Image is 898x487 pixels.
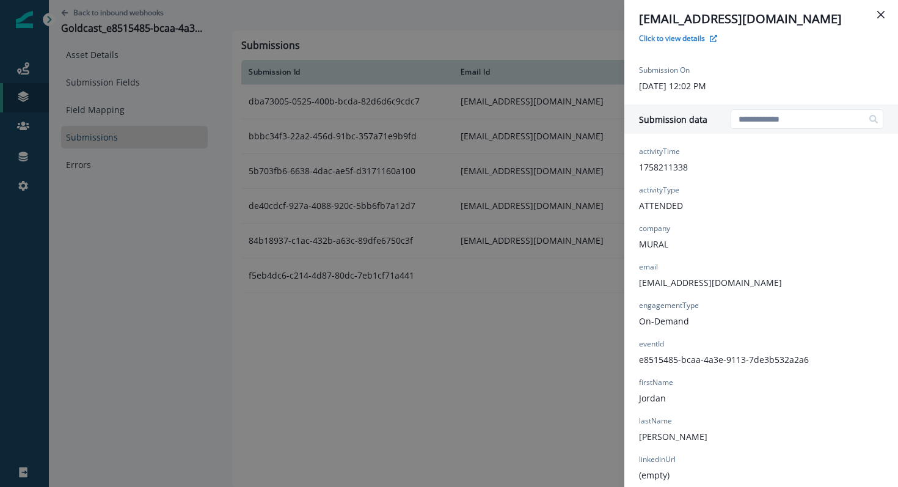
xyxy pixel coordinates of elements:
[639,238,668,251] p: MURAL
[639,79,706,92] p: [DATE] 12:02 PM
[639,276,782,289] p: [EMAIL_ADDRESS][DOMAIN_NAME]
[639,377,673,388] p: firstName
[639,262,658,273] p: email
[639,161,688,174] p: 1758211338
[871,5,891,24] button: Close
[639,33,705,43] p: Click to view details
[639,416,672,427] p: lastName
[639,223,670,234] p: company
[639,339,664,350] p: eventId
[639,454,676,465] p: linkedinUrl
[639,430,707,443] p: [PERSON_NAME]
[639,300,699,311] p: engagementType
[639,33,717,43] button: Click to view details
[639,353,809,366] p: e8515485-bcaa-4a3e-9113-7de3b532a2a6
[639,392,666,405] p: Jordan
[639,199,683,212] p: ATTENDED
[639,10,842,28] p: [EMAIL_ADDRESS][DOMAIN_NAME]
[639,185,679,196] p: activityType
[639,469,670,482] p: (empty)
[639,146,680,157] p: activityTime
[639,113,707,126] p: Submission data
[639,65,690,76] p: Submission On
[639,315,689,328] p: On-Demand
